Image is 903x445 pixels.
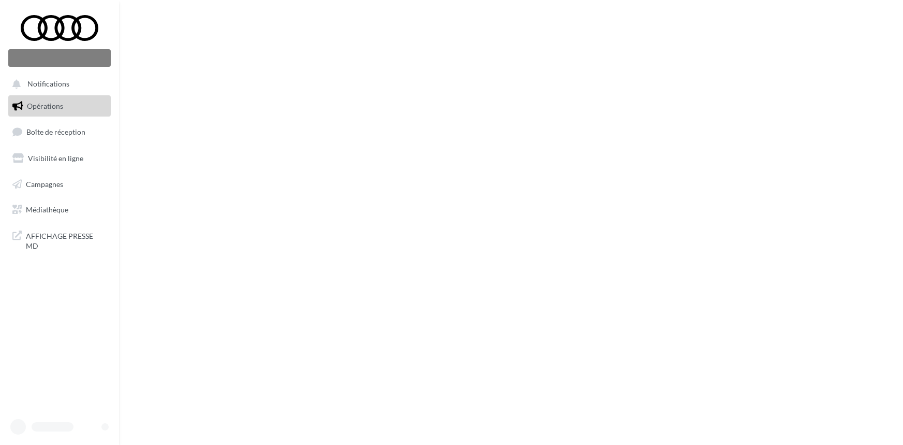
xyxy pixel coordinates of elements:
a: Campagnes [6,174,113,195]
span: Campagnes [26,179,63,188]
span: Opérations [27,102,63,110]
span: AFFICHAGE PRESSE MD [26,229,107,251]
span: Boîte de réception [26,127,85,136]
a: Boîte de réception [6,121,113,143]
span: Visibilité en ligne [28,154,83,163]
a: Opérations [6,95,113,117]
a: Visibilité en ligne [6,148,113,169]
span: Notifications [27,80,69,89]
a: AFFICHAGE PRESSE MD [6,225,113,255]
span: Médiathèque [26,205,68,214]
div: Nouvelle campagne [8,49,111,67]
a: Médiathèque [6,199,113,221]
